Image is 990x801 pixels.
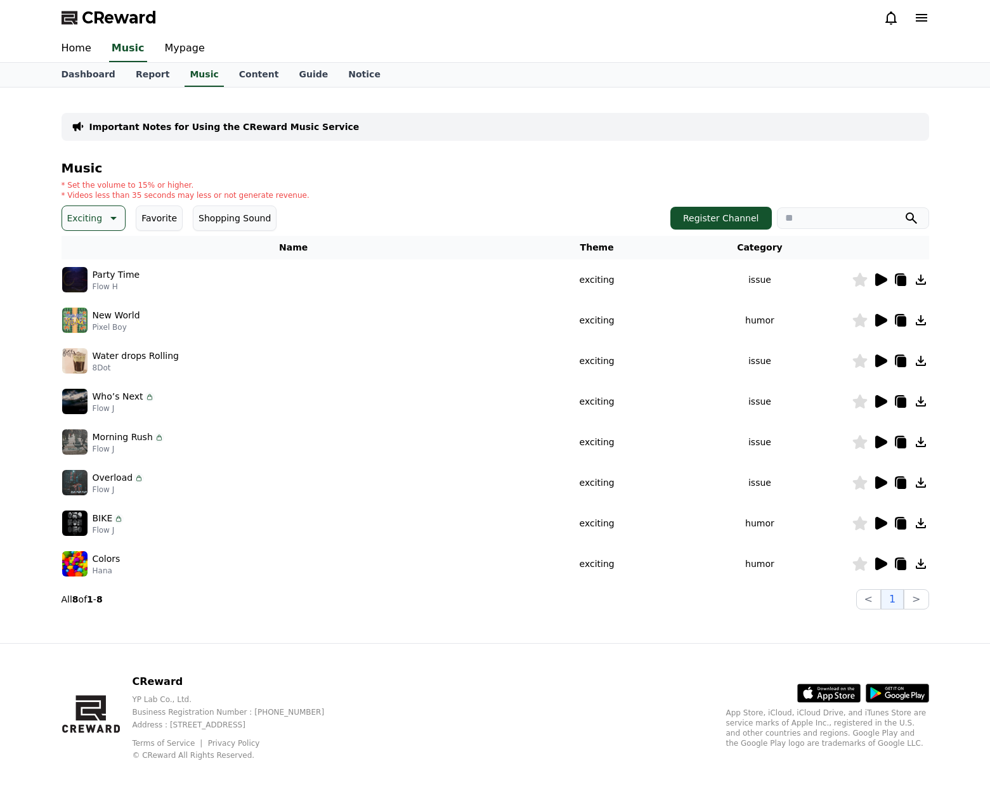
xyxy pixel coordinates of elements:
[82,8,157,28] span: CReward
[193,205,277,231] button: Shopping Sound
[668,462,851,503] td: issue
[62,308,88,333] img: music
[62,429,88,455] img: music
[62,470,88,495] img: music
[668,503,851,544] td: humor
[526,300,668,341] td: exciting
[668,341,851,381] td: issue
[126,63,180,87] a: Report
[62,267,88,292] img: music
[229,63,289,87] a: Content
[670,207,772,230] button: Register Channel
[96,594,103,604] strong: 8
[67,209,103,227] p: Exciting
[93,471,133,485] p: Overload
[62,161,929,175] h4: Music
[93,431,153,444] p: Morning Rush
[185,63,223,87] a: Music
[526,503,668,544] td: exciting
[526,236,668,259] th: Theme
[93,390,143,403] p: Who’s Next
[668,544,851,584] td: humor
[62,236,526,259] th: Name
[856,589,881,609] button: <
[62,389,88,414] img: music
[526,341,668,381] td: exciting
[668,259,851,300] td: issue
[62,551,88,576] img: music
[93,322,140,332] p: Pixel Boy
[93,444,164,454] p: Flow J
[93,512,113,525] p: BIKE
[526,544,668,584] td: exciting
[87,594,93,604] strong: 1
[93,403,155,414] p: Flow J
[93,282,140,292] p: Flow H
[62,205,126,231] button: Exciting
[93,363,179,373] p: 8Dot
[62,190,309,200] p: * Videos less than 35 seconds may less or not generate revenue.
[93,525,124,535] p: Flow J
[51,63,126,87] a: Dashboard
[526,462,668,503] td: exciting
[132,750,344,760] p: © CReward All Rights Reserved.
[132,739,204,748] a: Terms of Service
[62,180,309,190] p: * Set the volume to 15% or higher.
[136,205,183,231] button: Favorite
[668,422,851,462] td: issue
[881,589,904,609] button: 1
[338,63,391,87] a: Notice
[132,720,344,730] p: Address : [STREET_ADDRESS]
[132,674,344,689] p: CReward
[51,36,101,62] a: Home
[904,589,928,609] button: >
[289,63,338,87] a: Guide
[89,120,360,133] a: Important Notes for Using the CReward Music Service
[72,594,79,604] strong: 8
[526,259,668,300] td: exciting
[93,485,145,495] p: Flow J
[62,348,88,374] img: music
[93,349,179,363] p: Water drops Rolling
[526,381,668,422] td: exciting
[62,593,103,606] p: All of -
[62,8,157,28] a: CReward
[668,236,851,259] th: Category
[93,309,140,322] p: New World
[109,36,147,62] a: Music
[93,552,120,566] p: Colors
[726,708,929,748] p: App Store, iCloud, iCloud Drive, and iTunes Store are service marks of Apple Inc., registered in ...
[526,422,668,462] td: exciting
[155,36,215,62] a: Mypage
[93,268,140,282] p: Party Time
[668,381,851,422] td: issue
[132,694,344,705] p: YP Lab Co., Ltd.
[62,511,88,536] img: music
[208,739,260,748] a: Privacy Policy
[132,707,344,717] p: Business Registration Number : [PHONE_NUMBER]
[93,566,120,576] p: Hana
[668,300,851,341] td: humor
